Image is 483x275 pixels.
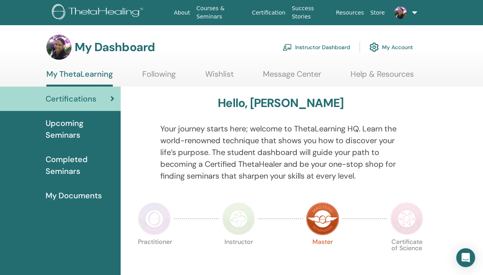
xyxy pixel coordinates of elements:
a: Resources [333,6,367,20]
a: Courses & Seminars [193,1,249,24]
a: My Account [369,39,413,56]
span: My Documents [46,190,102,201]
span: Completed Seminars [46,153,114,177]
a: About [171,6,193,20]
h3: Hello, [PERSON_NAME] [218,96,343,110]
h3: My Dashboard [75,40,155,54]
a: Instructor Dashboard [283,39,350,56]
div: Open Intercom Messenger [456,248,475,267]
a: My ThetaLearning [46,69,113,87]
p: Instructor [222,239,255,272]
img: default.jpg [46,35,72,60]
p: Master [306,239,339,272]
a: Wishlist [205,69,234,85]
span: Upcoming Seminars [46,117,114,141]
span: Certifications [46,93,96,105]
a: Following [142,69,176,85]
a: Message Center [263,69,321,85]
p: Your journey starts here; welcome to ThetaLearning HQ. Learn the world-renowned technique that sh... [160,123,401,182]
img: Practitioner [138,202,171,235]
a: Success Stories [288,1,332,24]
a: Store [367,6,388,20]
a: Help & Resources [351,69,414,85]
img: cog.svg [369,41,379,54]
p: Certificate of Science [390,239,423,272]
img: chalkboard-teacher.svg [283,44,292,51]
img: default.jpg [394,6,407,19]
img: logo.png [52,4,146,22]
a: Certification [249,6,288,20]
img: Certificate of Science [390,202,423,235]
img: Master [306,202,339,235]
p: Practitioner [138,239,171,272]
img: Instructor [222,202,255,235]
